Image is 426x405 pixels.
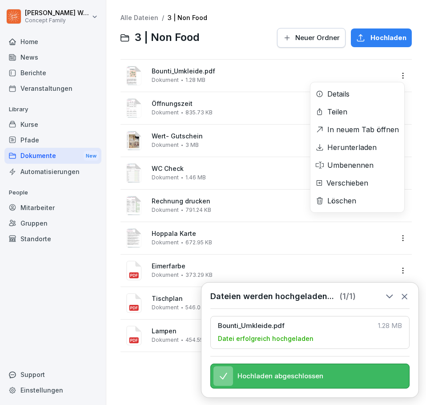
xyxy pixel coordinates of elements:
span: Neuer Ordner [295,33,340,43]
div: Löschen [327,195,356,206]
div: Umbenennen [327,160,374,170]
span: Hochladen [370,33,406,43]
div: Details [327,89,350,99]
div: Teilen [327,106,347,117]
div: Herunterladen [327,142,377,153]
div: In neuem Tab öffnen [327,124,399,135]
div: Verschieben [326,178,368,188]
